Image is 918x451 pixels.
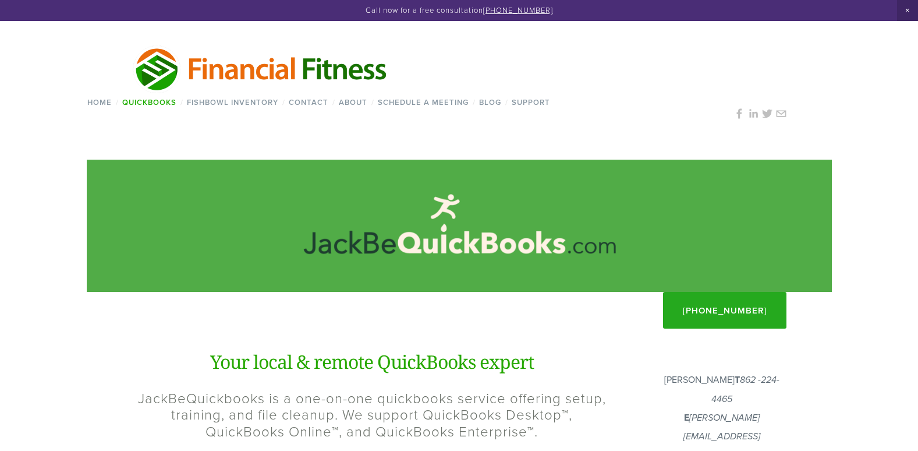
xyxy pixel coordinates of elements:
a: Home [84,94,116,111]
span: / [332,97,335,108]
span: / [282,97,285,108]
a: Support [508,94,554,111]
strong: T [735,373,740,386]
img: Financial Fitness Consulting [132,44,389,94]
strong: E [684,411,689,424]
a: Blog [476,94,505,111]
a: [PHONE_NUMBER] [663,292,786,329]
h2: JackBeQuickbooks is a one-on-one quickbooks service offering setup, training, and file cleanup. W... [132,390,612,440]
span: / [473,97,476,108]
span: / [180,97,183,108]
span: / [116,97,119,108]
a: QuickBooks [119,94,180,111]
a: Fishbowl Inventory [183,94,282,111]
a: About [335,94,371,111]
h1: Your local & remote QuickBooks expert [132,348,612,376]
h1: JackBeQuickBooks™ Services [132,212,787,240]
span: / [371,97,374,108]
a: Schedule a Meeting [374,94,473,111]
a: [PHONE_NUMBER] [483,5,553,15]
em: 862 -224-4465 [711,375,779,404]
span: / [505,97,508,108]
a: Contact [285,94,332,111]
p: Call now for a free consultation [23,6,895,15]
